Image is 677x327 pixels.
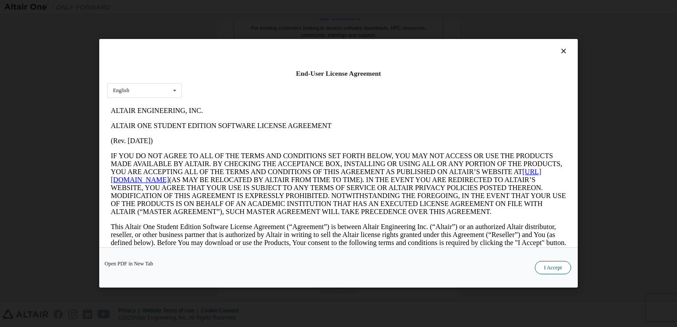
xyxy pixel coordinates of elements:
[4,19,459,27] p: ALTAIR ONE STUDENT EDITION SOFTWARE LICENSE AGREEMENT
[4,49,459,113] p: IF YOU DO NOT AGREE TO ALL OF THE TERMS AND CONDITIONS SET FORTH BELOW, YOU MAY NOT ACCESS OR USE...
[4,34,459,42] p: (Rev. [DATE])
[107,69,570,78] div: End-User License Agreement
[4,65,434,80] a: [URL][DOMAIN_NAME]
[535,261,571,275] button: I Accept
[105,261,153,267] a: Open PDF in New Tab
[113,88,129,93] div: English
[4,120,459,152] p: This Altair One Student Edition Software License Agreement (“Agreement”) is between Altair Engine...
[4,4,459,12] p: ALTAIR ENGINEERING, INC.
